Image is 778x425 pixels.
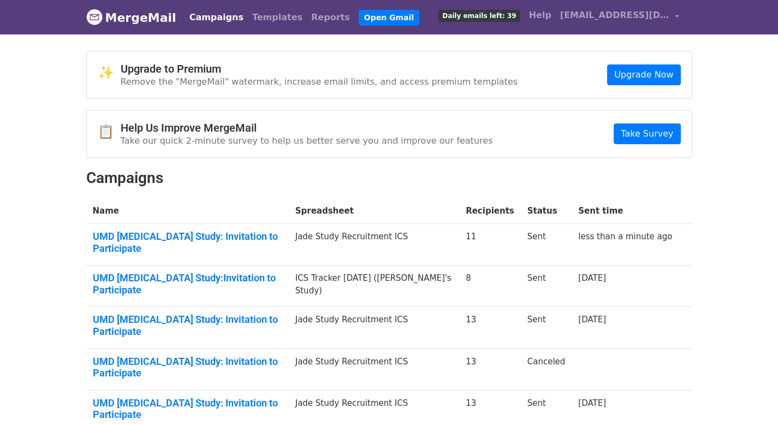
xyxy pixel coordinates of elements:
td: 13 [459,307,521,349]
span: 📋 [98,124,121,140]
span: Daily emails left: 39 [438,10,520,22]
a: Reports [307,7,354,28]
td: Jade Study Recruitment ICS [289,224,459,265]
a: Upgrade Now [607,64,680,85]
a: Templates [248,7,307,28]
span: [EMAIL_ADDRESS][DOMAIN_NAME] [560,9,669,22]
a: UMD [MEDICAL_DATA] Study:Invitation to Participate [93,272,282,296]
a: Campaigns [185,7,248,28]
th: Name [86,198,289,224]
td: ICS Tracker [DATE] ([PERSON_NAME]'s Study) [289,265,459,307]
td: Sent [521,224,572,265]
a: UMD [MEDICAL_DATA] Study: Invitation to Participate [93,231,282,254]
td: Jade Study Recruitment ICS [289,307,459,349]
a: UMD [MEDICAL_DATA] Study: Invitation to Participate [93,356,282,379]
a: Help [525,4,556,26]
a: [EMAIL_ADDRESS][DOMAIN_NAME] [556,4,684,30]
a: Daily emails left: 39 [434,4,524,26]
td: 8 [459,265,521,307]
span: ✨ [98,65,121,81]
a: UMD [MEDICAL_DATA] Study: Invitation to Participate [93,397,282,421]
td: Sent [521,265,572,307]
th: Sent time [572,198,679,224]
a: Take Survey [614,123,680,144]
td: Canceled [521,349,572,390]
a: [DATE] [578,273,606,283]
td: 11 [459,224,521,265]
a: [DATE] [578,315,606,324]
a: [DATE] [578,398,606,408]
p: Remove the "MergeMail" watermark, increase email limits, and access premium templates [121,76,518,87]
p: Take our quick 2-minute survey to help us better serve you and improve our features [121,135,493,146]
a: UMD [MEDICAL_DATA] Study: Invitation to Participate [93,314,282,337]
img: MergeMail logo [86,9,103,25]
td: 13 [459,349,521,390]
a: Open Gmail [359,10,419,26]
th: Spreadsheet [289,198,459,224]
h4: Upgrade to Premium [121,62,518,75]
td: Sent [521,307,572,349]
h2: Campaigns [86,169,692,187]
td: Jade Study Recruitment ICS [289,349,459,390]
th: Status [521,198,572,224]
a: less than a minute ago [578,232,672,241]
th: Recipients [459,198,521,224]
h4: Help Us Improve MergeMail [121,121,493,134]
a: MergeMail [86,6,176,29]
